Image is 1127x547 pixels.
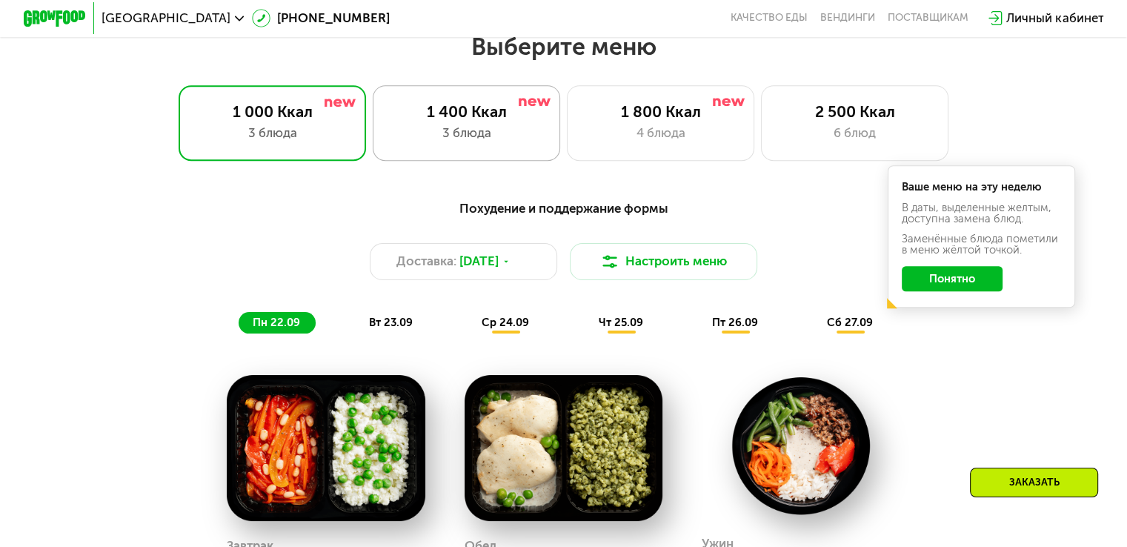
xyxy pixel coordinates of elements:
span: сб 27.09 [827,316,873,329]
button: Настроить меню [570,243,758,281]
div: 6 блюд [777,124,932,142]
h2: Выберите меню [50,32,1077,62]
span: пт 26.09 [712,316,758,329]
div: 2 500 Ккал [777,102,932,121]
span: чт 25.09 [598,316,642,329]
div: 3 блюда [389,124,544,142]
div: Ваше меню на эту неделю [902,182,1062,193]
span: ср 24.09 [482,316,529,329]
a: [PHONE_NUMBER] [252,9,390,27]
div: 1 800 Ккал [583,102,738,121]
div: 1 000 Ккал [195,102,350,121]
div: Заказать [970,468,1098,497]
span: Доставка: [396,252,456,271]
button: Понятно [902,266,1003,291]
div: 4 блюда [583,124,738,142]
div: 3 блюда [195,124,350,142]
div: 1 400 Ккал [389,102,544,121]
span: [DATE] [459,252,499,271]
span: пн 22.09 [253,316,300,329]
div: Личный кабинет [1006,9,1103,27]
div: В даты, выделенные желтым, доступна замена блюд. [902,202,1062,225]
div: Заменённые блюда пометили в меню жёлтой точкой. [902,233,1062,256]
span: [GEOGRAPHIC_DATA] [102,12,230,24]
div: Похудение и поддержание формы [100,199,1027,218]
a: Качество еды [731,12,808,24]
a: Вендинги [820,12,875,24]
div: поставщикам [888,12,968,24]
span: вт 23.09 [369,316,413,329]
